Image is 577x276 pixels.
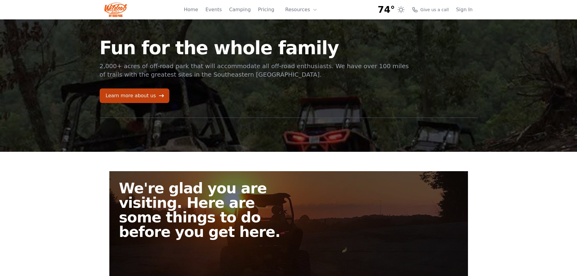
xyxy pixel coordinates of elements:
button: Resources [282,4,321,16]
a: Sign In [456,6,473,13]
p: 2,000+ acres of off-road park that will accommodate all off-road enthusiasts. We have over 100 mi... [100,62,410,79]
img: Wildcat Logo [104,2,127,17]
span: Give us a call [420,7,449,13]
a: Give us a call [412,7,449,13]
a: Home [184,6,198,13]
a: Events [205,6,222,13]
a: Pricing [258,6,274,13]
h1: Fun for the whole family [100,39,410,57]
span: 74° [378,4,395,15]
a: Learn more about us [100,88,169,103]
a: Camping [229,6,250,13]
h2: We're glad you are visiting. Here are some things to do before you get here. [119,181,293,239]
